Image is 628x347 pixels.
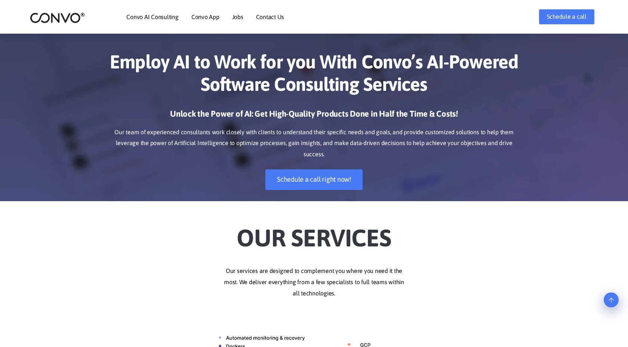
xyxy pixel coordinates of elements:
[107,127,521,160] p: Our team of experienced consultants work closely with clients to understand their specific needs ...
[265,169,363,190] a: Schedule a call right now!
[107,212,521,254] h2: Our Services
[107,50,521,101] h1: Employ AI to Work for you With Convo’s AI-Powered Software Consulting Services
[30,12,85,24] img: logo_2.png
[107,108,521,125] h3: Unlock the Power of AI: Get High-Quality Products Done in Half the Time & Costs!
[107,265,521,299] p: Our services are designed to complement you where you need it the most. We deliver everything fro...
[232,14,243,20] a: Jobs
[126,14,178,20] a: Convo AI Consulting
[256,14,284,20] a: Contact Us
[539,9,594,24] a: Schedule a call
[191,14,219,20] a: Convo App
